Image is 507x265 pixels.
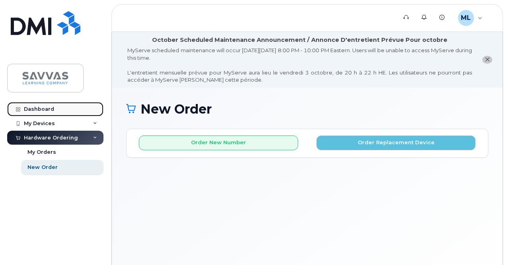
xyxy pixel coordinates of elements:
button: Order Replacement Device [316,135,476,150]
iframe: Messenger Launcher [472,230,501,259]
h1: New Order [126,102,488,116]
button: Order New Number [139,135,298,150]
button: close notification [482,56,492,64]
div: October Scheduled Maintenance Announcement / Annonce D'entretient Prévue Pour octobre [152,36,447,44]
div: MyServe scheduled maintenance will occur [DATE][DATE] 8:00 PM - 10:00 PM Eastern. Users will be u... [127,47,472,84]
